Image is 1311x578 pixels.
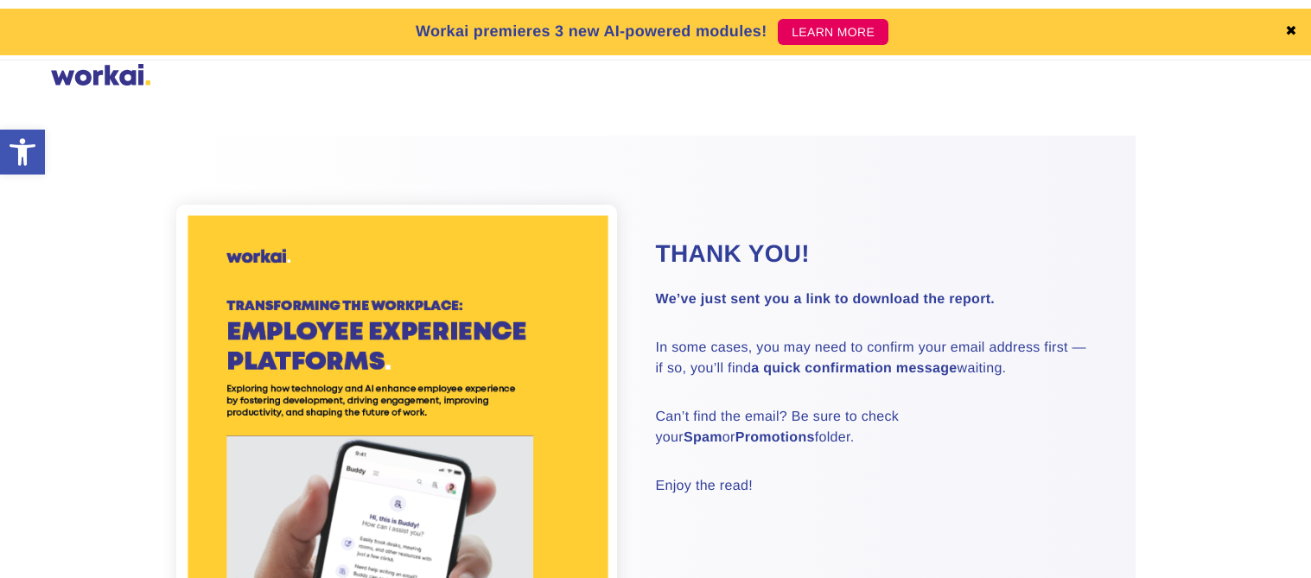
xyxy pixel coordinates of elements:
h2: Thank you! [656,238,1092,270]
strong: We’ve just sent you a link to download the report. [656,292,996,307]
p: Workai premieres 3 new AI-powered modules! [416,20,767,43]
strong: a quick confirmation message [751,361,957,376]
strong: Promotions [735,430,815,445]
p: In some cases, you may need to confirm your email address first — if so, you’ll find waiting. [656,338,1092,379]
p: Enjoy the read! [656,476,1092,497]
p: Can’t find the email? Be sure to check your or folder. [656,407,1092,448]
a: ✖ [1285,25,1297,39]
a: LEARN MORE [778,19,888,45]
strong: Spam [684,430,722,445]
